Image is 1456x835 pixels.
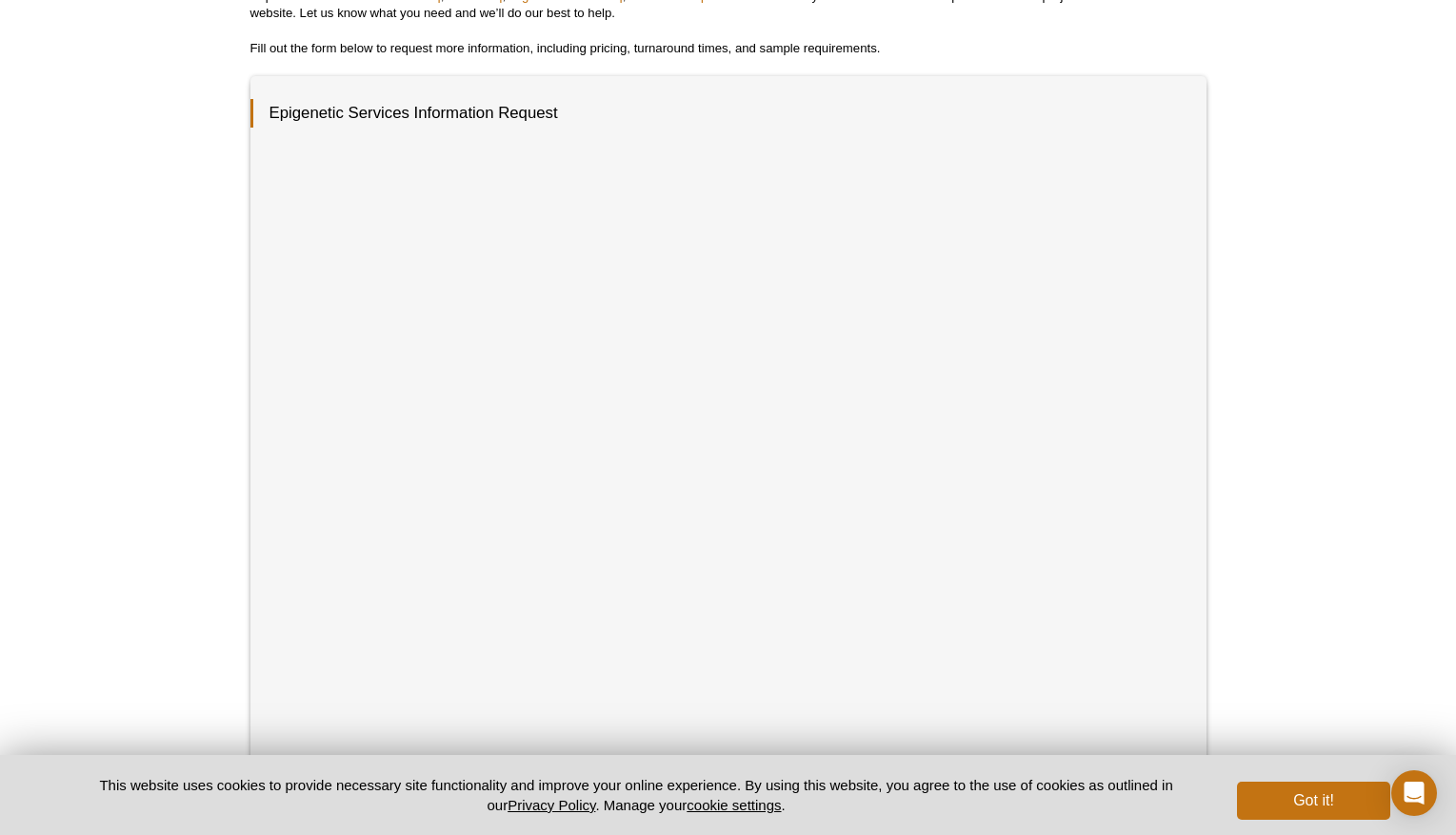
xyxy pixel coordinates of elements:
h3: Epigenetic Services Information Request [250,99,1187,128]
button: Got it! [1237,782,1389,820]
p: Fill out the form below to request more information, including pricing, turnaround times, and sam... [250,40,1207,57]
a: Privacy Policy [508,797,595,813]
p: This website uses cookies to provide necessary site functionality and improve your online experie... [67,775,1207,815]
button: cookie settings [687,797,781,813]
div: Open Intercom Messenger [1391,770,1437,816]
